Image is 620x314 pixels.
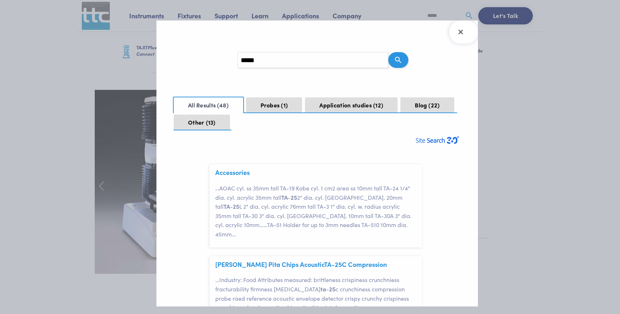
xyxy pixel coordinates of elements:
[324,260,342,269] span: TA-25
[281,193,288,201] span: TA
[291,193,297,201] span: 25
[215,260,387,269] a: [PERSON_NAME] Pita Chips AcousticTA-25C Compression
[329,285,335,293] span: 25
[215,260,387,268] span: Stacy’s Pita Chips Acoustic TA-25C Compression
[233,202,239,210] span: 25
[246,97,302,112] button: Probes
[173,97,244,113] button: All Results
[305,97,398,112] button: Application studies
[401,303,405,311] span: …
[398,303,401,311] span: …
[373,101,383,109] span: 12
[428,101,440,109] span: 22
[215,168,250,177] a: Accessories
[174,115,230,130] button: Other
[215,168,250,176] span: Accessories
[210,164,422,247] article: Accessories
[215,184,422,239] p: AOAC cyl. ss 35mm tall TA-19 Kobe cyl. 1 cm2 area ss 10mm tall TA-24 1/4" dia. cyl. acrylic 35mm ...
[263,221,267,228] span: …
[156,20,478,306] section: Search Results
[224,202,230,210] span: TA
[217,101,229,109] span: 48
[259,221,263,228] span: …
[232,230,236,238] span: …
[320,285,326,293] span: ta
[215,276,219,283] span: …
[215,184,219,192] span: …
[449,20,478,43] button: Close Search Results
[206,118,216,126] span: 13
[281,101,288,109] span: 1
[388,52,408,68] button: Search
[174,94,461,130] nav: Search Result Navigation
[400,97,454,112] button: Blog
